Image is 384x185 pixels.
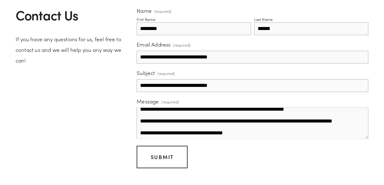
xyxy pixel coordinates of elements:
span: (required) [154,9,172,13]
p: If you have any questions for us, feel free to contact us and we will help you any way we can! [16,34,126,66]
div: Last Name [254,17,273,22]
span: (required) [161,97,179,106]
span: Subject [137,69,155,76]
div: First Name [137,17,155,22]
span: (required) [157,69,175,78]
span: Email Address [137,41,170,48]
button: SubmitSubmit [137,146,187,168]
span: (required) [173,41,190,49]
span: Message [137,98,159,105]
span: Name [137,7,152,14]
span: Submit [151,153,174,160]
h2: Contact Us [16,7,126,23]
